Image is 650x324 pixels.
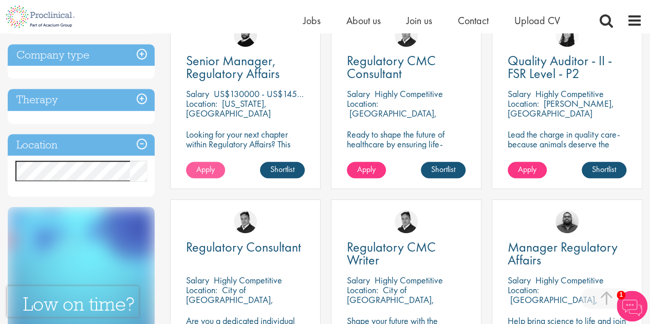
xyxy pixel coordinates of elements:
img: Ashley Bennett [555,210,579,233]
span: Salary [347,88,370,100]
p: [GEOGRAPHIC_DATA], [GEOGRAPHIC_DATA] [347,107,437,129]
span: Regulatory CMC Consultant [347,52,436,82]
a: Regulatory CMC Consultant [347,54,466,80]
p: Lead the charge in quality care-because animals deserve the best. [508,129,626,159]
img: Peter Duvall [395,210,418,233]
span: Location: [508,284,539,296]
p: Highly Competitive [375,274,443,286]
span: Apply [196,164,215,175]
img: Peter Duvall [234,210,257,233]
h3: Company type [8,44,155,66]
span: 1 [617,291,625,299]
span: Salary [508,274,531,286]
img: Peter Duvall [395,24,418,47]
a: About us [346,14,381,27]
span: Location: [347,284,378,296]
img: Nick Walker [234,24,257,47]
img: Chatbot [617,291,647,321]
h3: Therapy [8,89,155,111]
a: Apply [347,162,386,178]
a: Upload CV [514,14,560,27]
span: Location: [186,284,217,296]
p: [PERSON_NAME], [GEOGRAPHIC_DATA] [508,98,614,119]
a: Manager Regulatory Affairs [508,241,626,266]
p: [US_STATE], [GEOGRAPHIC_DATA] [186,98,271,119]
p: Looking for your next chapter within Regulatory Affairs? This position leading projects and worki... [186,129,305,178]
a: Regulatory Consultant [186,241,305,254]
p: [GEOGRAPHIC_DATA], [GEOGRAPHIC_DATA] [508,294,598,315]
a: Join us [406,14,432,27]
span: Apply [518,164,536,175]
span: Location: [508,98,539,109]
p: US$130000 - US$145000 per annum [214,88,351,100]
span: Quality Auditor - II - FSR Level - P2 [508,52,612,82]
span: Salary [508,88,531,100]
a: Senior Manager, Regulatory Affairs [186,54,305,80]
span: Salary [186,88,209,100]
span: Regulatory CMC Writer [347,238,436,269]
p: Highly Competitive [375,88,443,100]
a: Contact [458,14,489,27]
a: Regulatory CMC Writer [347,241,466,266]
a: Shortlist [582,162,626,178]
span: Regulatory Consultant [186,238,301,256]
p: Highly Competitive [535,274,604,286]
a: Apply [186,162,225,178]
a: Shortlist [421,162,466,178]
span: Apply [357,164,376,175]
h3: Location [8,134,155,156]
a: Quality Auditor - II - FSR Level - P2 [508,54,626,80]
p: Highly Competitive [214,274,282,286]
a: Apply [508,162,547,178]
a: Shortlist [260,162,305,178]
iframe: reCAPTCHA [7,286,139,317]
span: Salary [186,274,209,286]
p: Highly Competitive [535,88,604,100]
span: Senior Manager, Regulatory Affairs [186,52,280,82]
span: Manager Regulatory Affairs [508,238,618,269]
span: Location: [347,98,378,109]
p: City of [GEOGRAPHIC_DATA], [GEOGRAPHIC_DATA] [186,284,273,315]
span: Salary [347,274,370,286]
p: City of [GEOGRAPHIC_DATA], [GEOGRAPHIC_DATA] [347,284,434,315]
p: Ready to shape the future of healthcare by ensuring life-changing treatments meet global regulato... [347,129,466,198]
img: Numhom Sudsok [555,24,579,47]
a: Jobs [303,14,321,27]
span: Location: [186,98,217,109]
